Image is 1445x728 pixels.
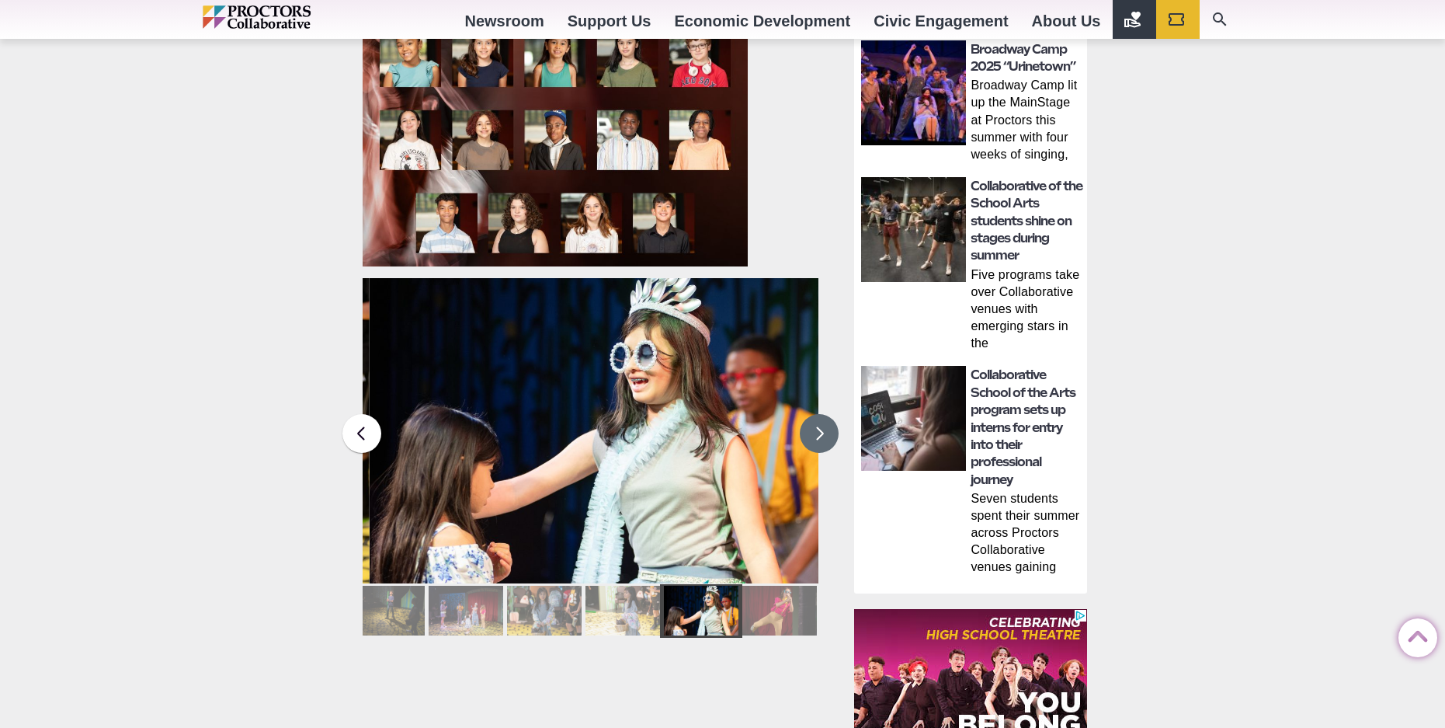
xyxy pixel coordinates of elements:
[203,5,377,29] img: Proctors logo
[342,414,381,453] button: Previous slide
[971,77,1082,165] p: Broadway Camp lit up the MainStage at Proctors this summer with four weeks of singing, dancing, a...
[861,177,966,282] img: thumbnail: Collaborative of the School Arts students shine on stages during summer
[971,266,1082,355] p: Five programs take over Collaborative venues with emerging stars in the [GEOGRAPHIC_DATA] During ...
[861,366,966,471] img: thumbnail: Collaborative School of the Arts program sets up interns for entry into their professi...
[971,490,1082,579] p: Seven students spent their summer across Proctors Collaborative venues gaining career skills SCHE...
[971,367,1075,486] a: Collaborative School of the Arts program sets up interns for entry into their professional journey
[971,42,1075,74] a: Broadway Camp 2025 “Urinetown”
[971,179,1082,263] a: Collaborative of the School Arts students shine on stages during summer
[861,40,966,145] img: thumbnail: Broadway Camp 2025 “Urinetown”
[1398,619,1429,650] a: Back to Top
[800,414,839,453] button: Next slide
